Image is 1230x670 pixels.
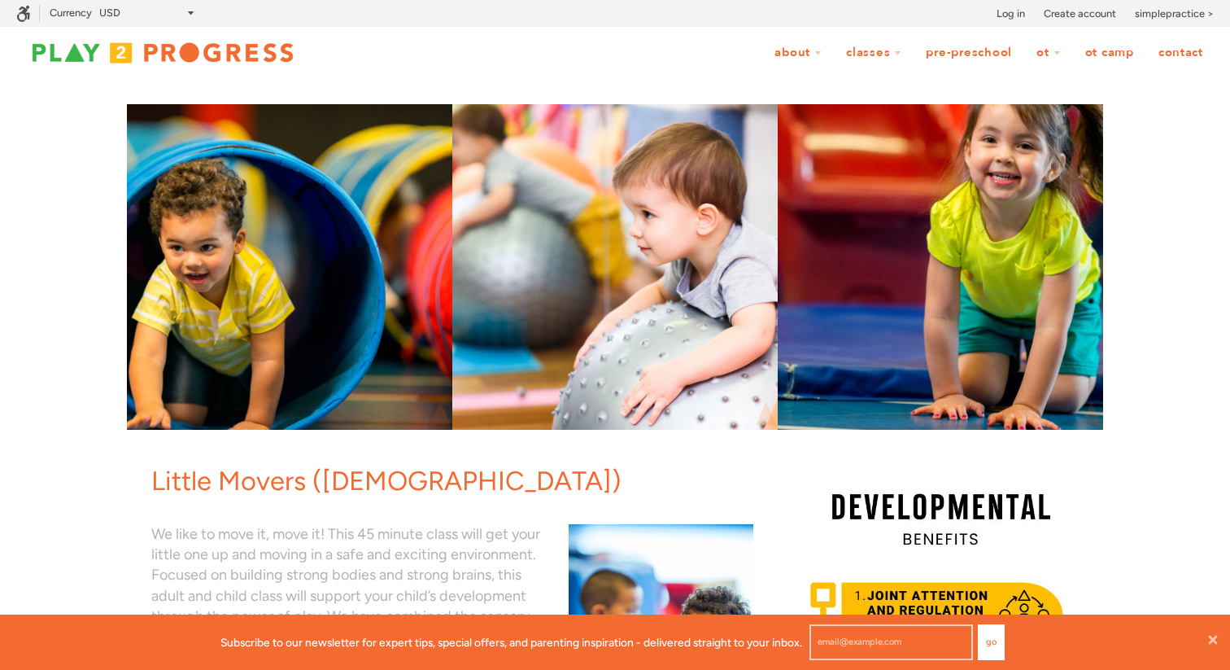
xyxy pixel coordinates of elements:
[1026,37,1071,68] a: OT
[764,37,832,68] a: About
[809,624,973,660] input: email@example.com
[1135,6,1214,22] a: simplepractice >
[220,633,802,651] p: Subscribe to our newsletter for expert tips, special offers, and parenting inspiration - delivere...
[997,6,1025,22] a: Log in
[16,37,309,69] img: Play2Progress logo
[835,37,912,68] a: Classes
[50,7,92,19] label: Currency
[978,624,1005,660] button: Go
[151,462,765,500] h1: Little Movers ([DEMOGRAPHIC_DATA])
[915,37,1023,68] a: Pre-Preschool
[1075,37,1145,68] a: OT Camp
[1044,6,1116,22] a: Create account
[1148,37,1214,68] a: Contact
